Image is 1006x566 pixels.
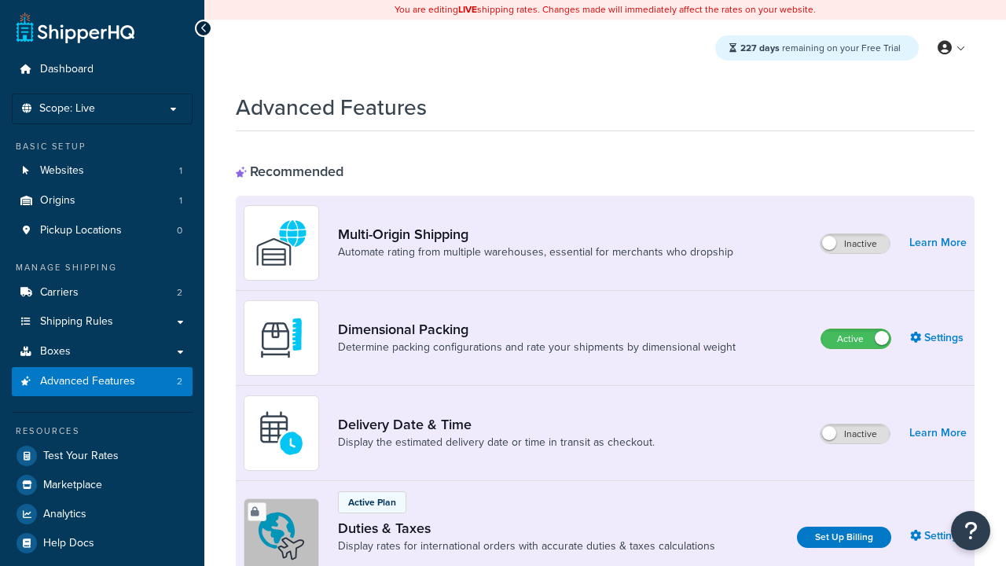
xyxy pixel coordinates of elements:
span: Pickup Locations [40,224,122,237]
a: Help Docs [12,529,193,557]
span: Carriers [40,286,79,300]
a: Dashboard [12,55,193,84]
a: Determine packing configurations and rate your shipments by dimensional weight [338,340,736,355]
label: Inactive [821,424,890,443]
span: 1 [179,194,182,208]
a: Display rates for international orders with accurate duties & taxes calculations [338,538,715,554]
a: Multi-Origin Shipping [338,226,733,243]
a: Carriers2 [12,278,193,307]
a: Delivery Date & Time [338,416,655,433]
span: Scope: Live [39,102,95,116]
a: Set Up Billing [797,527,891,548]
span: Dashboard [40,63,94,76]
h1: Advanced Features [236,92,427,123]
a: Display the estimated delivery date or time in transit as checkout. [338,435,655,450]
a: Origins1 [12,186,193,215]
span: remaining on your Free Trial [740,41,901,55]
a: Settings [910,525,967,547]
div: Resources [12,424,193,438]
span: Marketplace [43,479,102,492]
a: Dimensional Packing [338,321,736,338]
span: Origins [40,194,75,208]
li: Advanced Features [12,367,193,396]
a: Boxes [12,337,193,366]
span: Help Docs [43,537,94,550]
a: Learn More [909,422,967,444]
button: Open Resource Center [951,511,990,550]
a: Shipping Rules [12,307,193,336]
div: Recommended [236,163,343,180]
span: Analytics [43,508,86,521]
li: Websites [12,156,193,186]
span: 1 [179,164,182,178]
img: WatD5o0RtDAAAAAElFTkSuQmCC [254,215,309,270]
li: Carriers [12,278,193,307]
img: DTVBYsAAAAAASUVORK5CYII= [254,311,309,366]
li: Pickup Locations [12,216,193,245]
a: Pickup Locations0 [12,216,193,245]
a: Automate rating from multiple warehouses, essential for merchants who dropship [338,244,733,260]
a: Websites1 [12,156,193,186]
span: Websites [40,164,84,178]
label: Inactive [821,234,890,253]
a: Settings [910,327,967,349]
span: Test Your Rates [43,450,119,463]
img: gfkeb5ejjkALwAAAABJRU5ErkJggg== [254,406,309,461]
a: Duties & Taxes [338,520,715,537]
div: Manage Shipping [12,261,193,274]
a: Test Your Rates [12,442,193,470]
span: 0 [177,224,182,237]
div: Basic Setup [12,140,193,153]
span: 2 [177,375,182,388]
span: Advanced Features [40,375,135,388]
p: Active Plan [348,495,396,509]
li: Origins [12,186,193,215]
span: Shipping Rules [40,315,113,329]
strong: 227 days [740,41,780,55]
a: Advanced Features2 [12,367,193,396]
a: Learn More [909,232,967,254]
span: 2 [177,286,182,300]
span: Boxes [40,345,71,358]
b: LIVE [458,2,477,17]
a: Analytics [12,500,193,528]
a: Marketplace [12,471,193,499]
label: Active [821,329,890,348]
